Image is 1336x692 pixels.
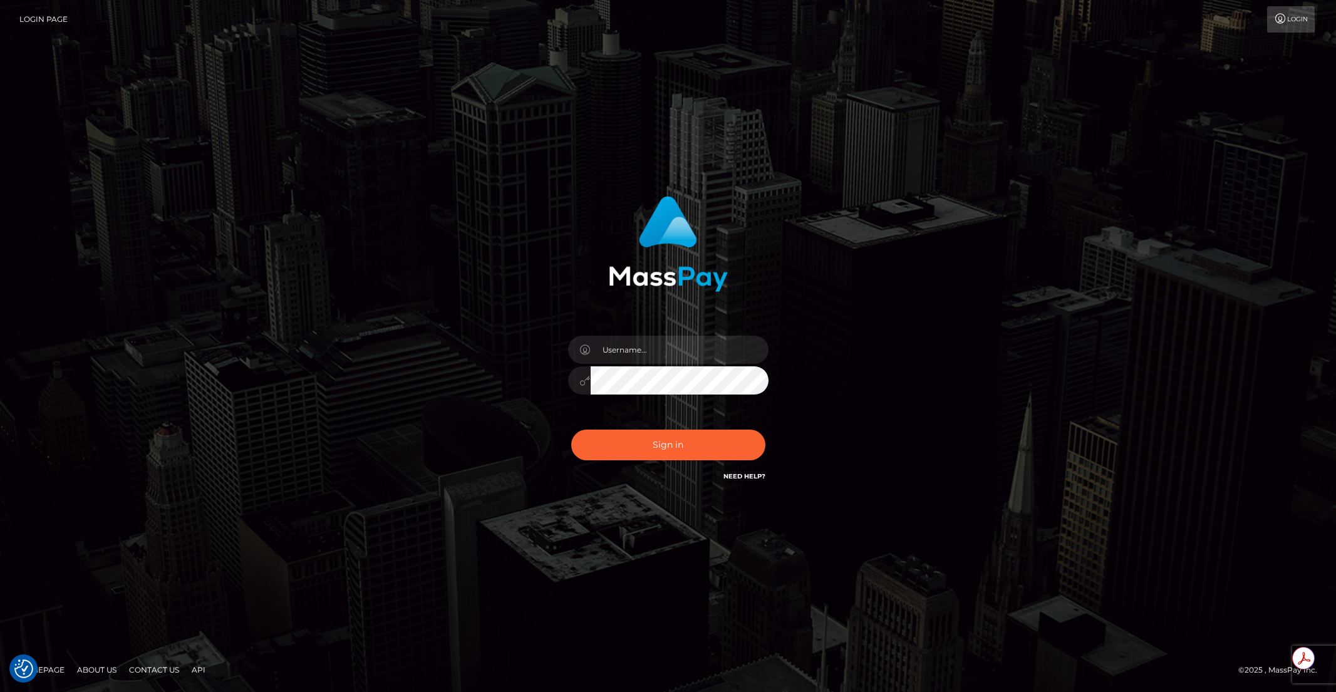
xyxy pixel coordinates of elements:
[187,660,210,679] a: API
[591,336,769,364] input: Username...
[124,660,184,679] a: Contact Us
[14,659,33,678] img: Revisit consent button
[723,472,765,480] a: Need Help?
[72,660,122,679] a: About Us
[14,660,70,679] a: Homepage
[609,196,728,292] img: MassPay Login
[571,430,765,460] button: Sign in
[1238,663,1327,677] div: © 2025 , MassPay Inc.
[1267,6,1315,33] a: Login
[14,659,33,678] button: Consent Preferences
[19,6,68,33] a: Login Page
